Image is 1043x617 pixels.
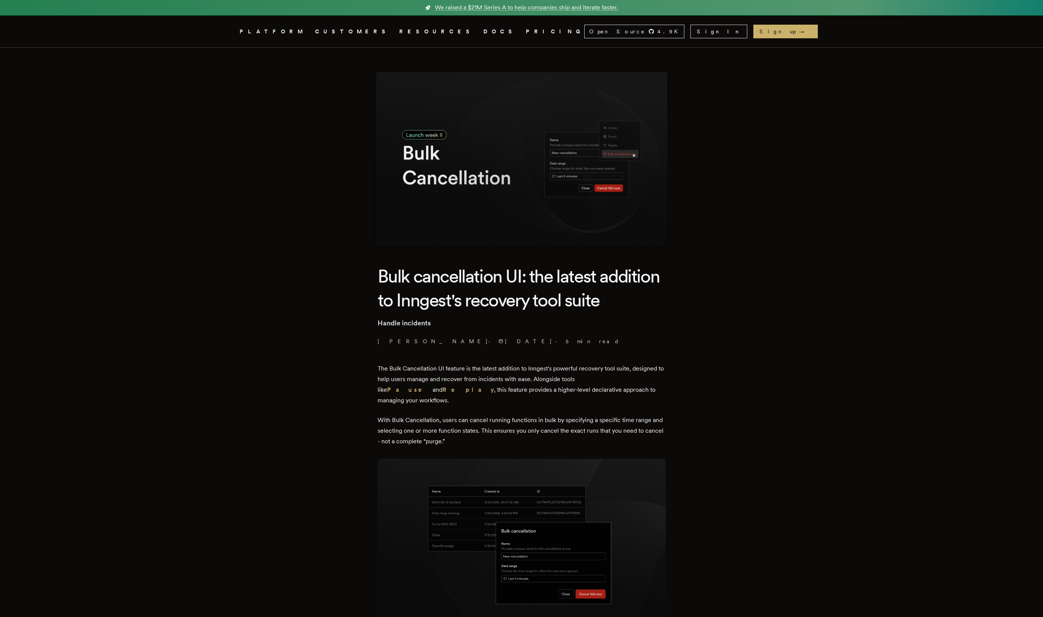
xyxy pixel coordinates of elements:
p: Handle incidents [378,318,666,328]
p: With Bulk Cancellation, users can cancel running functions in bulk by specifying a specific time ... [378,415,666,447]
h1: Bulk cancellation UI: the latest addition to Inngest's recovery tool suite [378,264,666,312]
span: [DATE] [499,338,552,345]
button: RESOURCES [399,27,474,36]
span: We raised a $21M Series A to help companies ship and iterate faster. [435,3,618,12]
p: [PERSON_NAME] · · [378,338,666,345]
a: CUSTOMERS [315,27,390,36]
p: The Bulk Cancellation UI feature is the latest addition to Inngest's powerful recovery tool suite... [378,363,666,406]
button: PLATFORM [240,27,306,36]
span: 5 min read [566,338,620,345]
a: Replay [442,386,494,393]
a: PRICING [526,27,584,36]
img: Featured image for Bulk cancellation UI: the latest addition to Inngest's recovery tool suite blo... [376,72,667,246]
a: Sign In [690,25,747,38]
a: DOCS [483,27,517,36]
a: Sign up [753,25,818,38]
span: 4.9 K [657,28,682,35]
span: → [799,28,812,35]
nav: Global [218,16,825,47]
a: Pause [387,386,433,393]
span: Open Source [589,28,645,35]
